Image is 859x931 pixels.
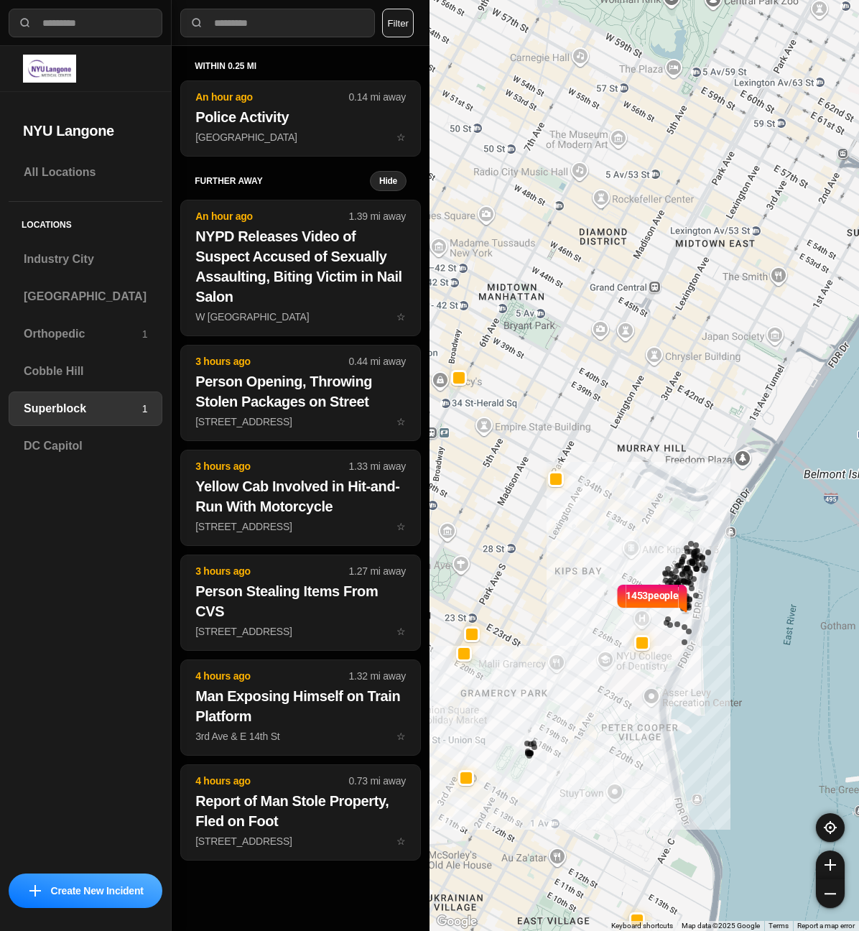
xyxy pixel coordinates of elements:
[379,175,397,187] small: Hide
[396,626,406,637] span: star
[180,520,421,532] a: 3 hours ago1.33 mi awayYellow Cab Involved in Hit-and-Run With Motorcycle[STREET_ADDRESS]star
[611,921,673,931] button: Keyboard shortcuts
[195,729,406,744] p: 3rd Ave & E 14th St
[682,922,760,930] span: Map data ©2025 Google
[195,107,406,127] h2: Police Activity
[51,884,144,898] p: Create New Incident
[195,354,348,369] p: 3 hours ago
[180,625,421,637] a: 3 hours ago1.27 mi awayPerson Stealing Items From CVS[STREET_ADDRESS]star
[769,922,789,930] a: Terms (opens in new tab)
[433,912,480,931] a: Open this area in Google Maps (opens a new window)
[195,226,406,307] h2: NYPD Releases Video of Suspect Accused of Sexually Assaulting, Biting Victim in Nail Salon
[9,242,162,277] a: Industry City
[349,90,406,104] p: 0.14 mi away
[9,317,162,351] a: Orthopedic1
[180,555,421,651] button: 3 hours ago1.27 mi awayPerson Stealing Items From CVS[STREET_ADDRESS]star
[396,131,406,143] span: star
[180,310,421,323] a: An hour ago1.39 mi awayNYPD Releases Video of Suspect Accused of Sexually Assaulting, Biting Vict...
[396,416,406,427] span: star
[180,764,421,861] button: 4 hours ago0.73 mi awayReport of Man Stole Property, Fled on Foot[STREET_ADDRESS]star
[195,209,348,223] p: An hour ago
[9,874,162,908] button: iconCreate New Incident
[195,476,406,517] h2: Yellow Cab Involved in Hit-and-Run With Motorcycle
[626,588,679,620] p: 1453 people
[195,774,348,788] p: 4 hours ago
[195,175,370,187] h5: further away
[24,437,147,455] h3: DC Capitol
[24,363,147,380] h3: Cobble Hill
[195,371,406,412] h2: Person Opening, Throwing Stolen Packages on Street
[180,131,421,143] a: An hour ago0.14 mi awayPolice Activity[GEOGRAPHIC_DATA]star
[142,327,148,341] p: 1
[24,400,142,417] h3: Superblock
[180,345,421,441] button: 3 hours ago0.44 mi awayPerson Opening, Throwing Stolen Packages on Street[STREET_ADDRESS]star
[195,459,348,473] p: 3 hours ago
[9,202,162,242] h5: Locations
[382,9,414,37] button: Filter
[349,209,406,223] p: 1.39 mi away
[180,450,421,546] button: 3 hours ago1.33 mi awayYellow Cab Involved in Hit-and-Run With Motorcycle[STREET_ADDRESS]star
[24,288,147,305] h3: [GEOGRAPHIC_DATA]
[23,55,76,83] img: logo
[195,581,406,621] h2: Person Stealing Items From CVS
[396,731,406,742] span: star
[396,835,406,847] span: star
[195,310,406,324] p: W [GEOGRAPHIC_DATA]
[180,415,421,427] a: 3 hours ago0.44 mi awayPerson Opening, Throwing Stolen Packages on Street[STREET_ADDRESS]star
[29,885,41,897] img: icon
[370,171,407,191] button: Hide
[180,200,421,336] button: An hour ago1.39 mi awayNYPD Releases Video of Suspect Accused of Sexually Assaulting, Biting Vict...
[180,80,421,157] button: An hour ago0.14 mi awayPolice Activity[GEOGRAPHIC_DATA]star
[195,519,406,534] p: [STREET_ADDRESS]
[349,354,406,369] p: 0.44 mi away
[349,774,406,788] p: 0.73 mi away
[349,669,406,683] p: 1.32 mi away
[195,791,406,831] h2: Report of Man Stole Property, Fled on Foot
[816,813,845,842] button: recenter
[24,251,147,268] h3: Industry City
[195,834,406,848] p: [STREET_ADDRESS]
[195,90,348,104] p: An hour ago
[433,912,480,931] img: Google
[195,60,407,72] h5: within 0.25 mi
[349,459,406,473] p: 1.33 mi away
[142,402,148,416] p: 1
[9,354,162,389] a: Cobble Hill
[195,686,406,726] h2: Man Exposing Himself on Train Platform
[816,879,845,908] button: zoom-out
[195,564,348,578] p: 3 hours ago
[190,16,204,30] img: search
[18,16,32,30] img: search
[615,583,626,614] img: notch
[24,164,147,181] h3: All Locations
[825,888,836,899] img: zoom-out
[9,392,162,426] a: Superblock1
[23,121,148,141] h2: NYU Langone
[24,325,142,343] h3: Orthopedic
[349,564,406,578] p: 1.27 mi away
[816,851,845,879] button: zoom-in
[824,821,837,834] img: recenter
[195,414,406,429] p: [STREET_ADDRESS]
[9,279,162,314] a: [GEOGRAPHIC_DATA]
[679,583,689,614] img: notch
[180,835,421,847] a: 4 hours ago0.73 mi awayReport of Man Stole Property, Fled on Foot[STREET_ADDRESS]star
[825,859,836,871] img: zoom-in
[797,922,855,930] a: Report a map error
[9,155,162,190] a: All Locations
[195,624,406,639] p: [STREET_ADDRESS]
[396,521,406,532] span: star
[9,429,162,463] a: DC Capitol
[396,311,406,323] span: star
[180,730,421,742] a: 4 hours ago1.32 mi awayMan Exposing Himself on Train Platform3rd Ave & E 14th Ststar
[180,659,421,756] button: 4 hours ago1.32 mi awayMan Exposing Himself on Train Platform3rd Ave & E 14th Ststar
[195,130,406,144] p: [GEOGRAPHIC_DATA]
[195,669,348,683] p: 4 hours ago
